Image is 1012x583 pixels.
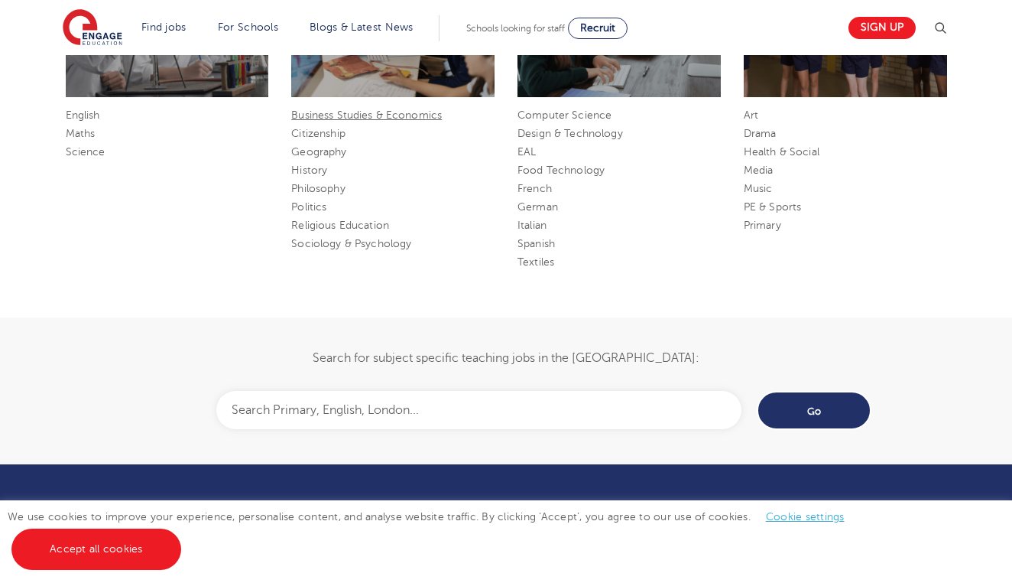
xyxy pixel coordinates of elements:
a: Geography [291,146,346,158]
img: Engage Education [63,9,122,47]
a: Philosophy [291,183,345,194]
a: Computer Science [517,109,611,121]
a: Business Studies & Economics [291,109,442,121]
span: We use cookies to improve your experience, personalise content, and analyse website traffic. By c... [8,511,860,555]
a: German [517,201,558,213]
a: English [66,109,100,121]
a: Primary [744,220,781,231]
a: Health & Social [744,146,819,158]
a: Textiles [517,256,554,268]
span: Schools looking for staff [466,23,565,34]
a: Art [744,109,758,121]
a: Media [744,164,774,176]
a: Accept all cookies [11,529,181,570]
a: Spanish [517,238,555,249]
a: Sociology & Psychology [291,238,411,249]
a: French [517,183,552,194]
a: Blogs & Latest News [310,21,414,33]
a: For Schools [218,21,278,33]
a: Music [744,183,773,194]
a: History [291,164,327,176]
a: Science [66,146,105,158]
a: Italian [517,220,547,231]
a: Citizenship [291,128,345,139]
a: Maths [66,128,96,139]
a: Religious Education [291,220,389,231]
p: Search for subject specific teaching jobs in the [GEOGRAPHIC_DATA]: [66,348,947,368]
input: Go [757,391,871,430]
span: Recruit [580,22,615,34]
a: Find jobs [141,21,187,33]
a: Recruit [568,18,628,39]
a: Sign up [848,17,916,39]
a: Politics [291,201,326,213]
a: Design & Technology [517,128,623,139]
a: PE & Sports [744,201,802,213]
a: Food Technology [517,164,605,176]
a: Drama [744,128,777,139]
a: EAL [517,146,536,158]
a: Cookie settings [766,511,845,523]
